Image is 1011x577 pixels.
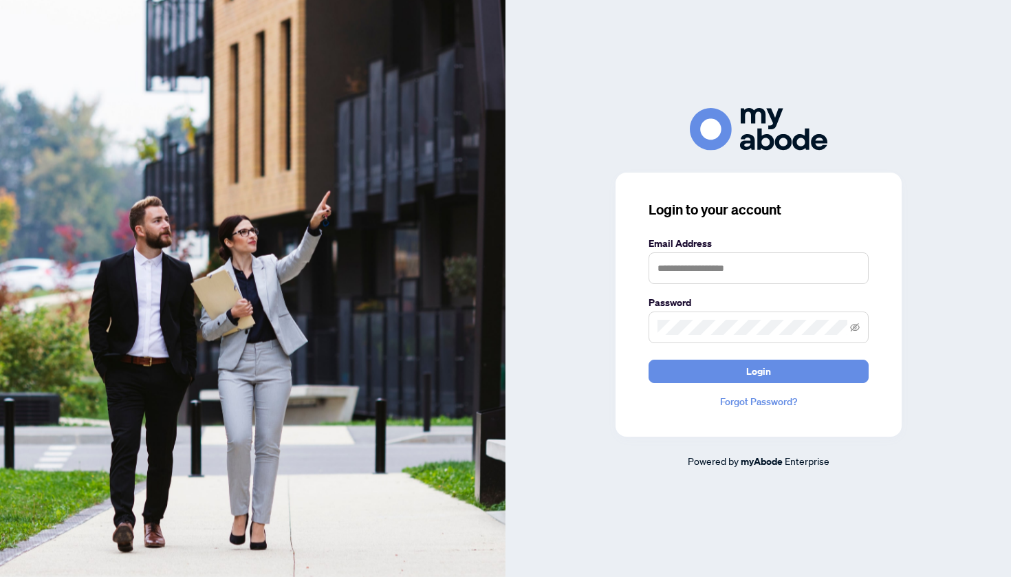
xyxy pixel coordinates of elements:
label: Email Address [649,236,869,251]
span: Enterprise [785,455,829,467]
a: myAbode [741,454,783,469]
span: eye-invisible [850,323,860,332]
h3: Login to your account [649,200,869,219]
span: Powered by [688,455,739,467]
label: Password [649,295,869,310]
a: Forgot Password? [649,394,869,409]
button: Login [649,360,869,383]
span: Login [746,360,771,382]
img: ma-logo [690,108,827,150]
